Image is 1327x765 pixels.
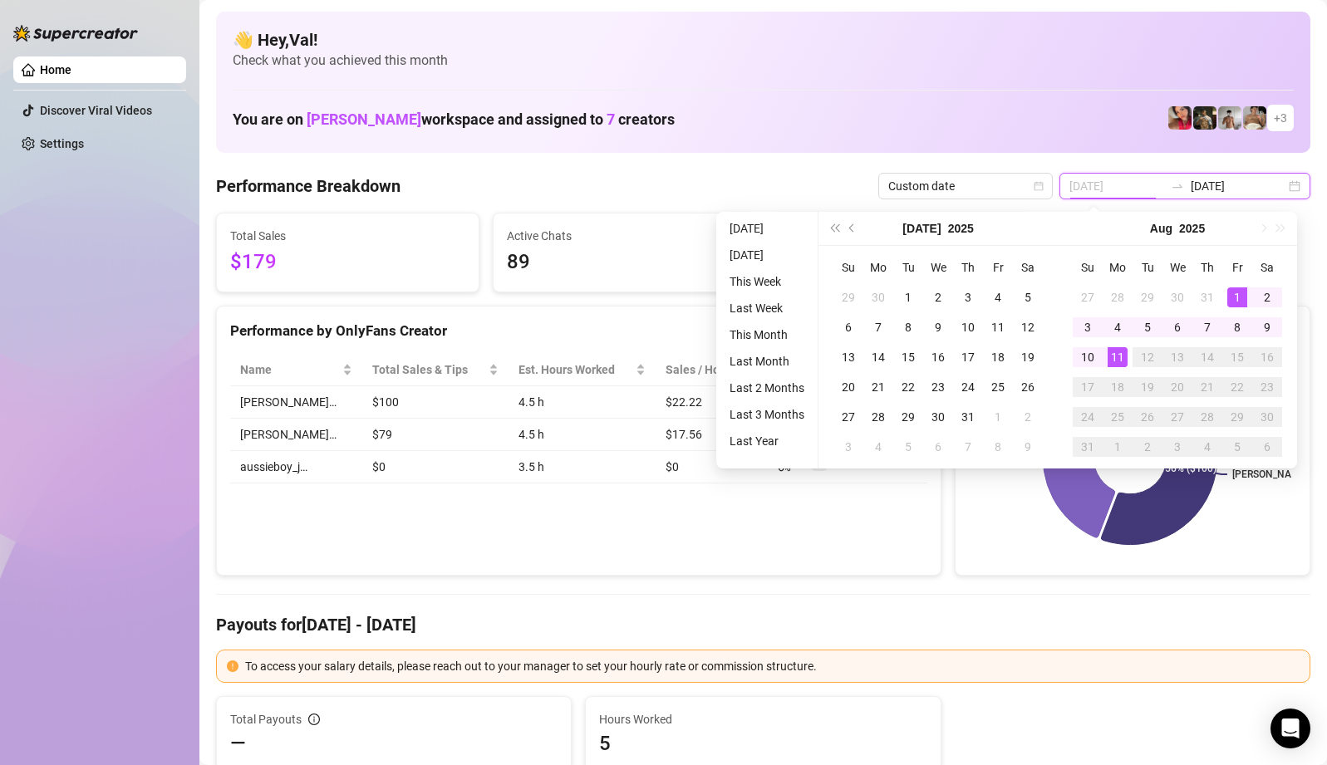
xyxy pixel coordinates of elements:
td: 2025-08-04 [1103,312,1133,342]
div: 29 [1138,287,1157,307]
td: 2025-08-19 [1133,372,1162,402]
button: Last year (Control + left) [825,212,843,245]
div: 20 [1167,377,1187,397]
td: 2025-07-29 [1133,282,1162,312]
td: 2025-08-24 [1073,402,1103,432]
div: 22 [898,377,918,397]
div: 28 [1108,287,1128,307]
td: 2025-07-28 [1103,282,1133,312]
td: 2025-07-14 [863,342,893,372]
td: 2025-08-10 [1073,342,1103,372]
td: $79 [362,419,509,451]
td: 2025-07-08 [893,312,923,342]
span: 89 [507,247,742,278]
td: 2025-07-09 [923,312,953,342]
td: 2025-08-22 [1222,372,1252,402]
td: 2025-08-16 [1252,342,1282,372]
div: Open Intercom Messenger [1270,709,1310,748]
div: 2 [1257,287,1277,307]
text: [PERSON_NAME]… [1232,469,1315,481]
div: 9 [928,317,948,337]
td: 2025-07-22 [893,372,923,402]
button: Choose a year [1179,212,1205,245]
div: 23 [1257,377,1277,397]
td: 2025-08-17 [1073,372,1103,402]
div: 5 [1227,437,1247,457]
div: 7 [958,437,978,457]
div: 9 [1257,317,1277,337]
div: 27 [1167,407,1187,427]
span: Total Payouts [230,710,302,728]
td: 2025-06-29 [833,282,863,312]
div: 10 [1078,347,1098,367]
div: 6 [838,317,858,337]
li: Last Year [723,431,811,451]
td: 2025-09-05 [1222,432,1252,462]
a: Discover Viral Videos [40,104,152,117]
td: 4.5 h [509,419,656,451]
td: aussieboy_j… [230,451,362,483]
div: 10 [958,317,978,337]
div: 1 [1227,287,1247,307]
span: info-circle [308,714,320,725]
td: 2025-07-06 [833,312,863,342]
td: 2025-09-04 [1192,432,1222,462]
td: 2025-08-02 [1252,282,1282,312]
td: 2025-07-17 [953,342,983,372]
td: 2025-08-03 [1073,312,1103,342]
td: 2025-08-26 [1133,402,1162,432]
div: 29 [1227,407,1247,427]
td: 2025-07-16 [923,342,953,372]
td: 2025-08-02 [1013,402,1043,432]
div: 17 [1078,377,1098,397]
span: 7 [607,110,615,128]
li: [DATE] [723,218,811,238]
span: Total Sales [230,227,465,245]
div: 9 [1018,437,1038,457]
td: 2025-09-06 [1252,432,1282,462]
li: Last 2 Months [723,378,811,398]
th: Sa [1252,253,1282,282]
div: 1 [1108,437,1128,457]
td: 2025-08-12 [1133,342,1162,372]
div: 1 [898,287,918,307]
div: 31 [958,407,978,427]
div: 5 [898,437,918,457]
div: 26 [1018,377,1038,397]
div: 29 [898,407,918,427]
th: We [923,253,953,282]
span: to [1171,179,1184,193]
div: 31 [1197,287,1217,307]
th: Fr [983,253,1013,282]
td: [PERSON_NAME]… [230,386,362,419]
th: Sa [1013,253,1043,282]
div: 29 [838,287,858,307]
td: 4.5 h [509,386,656,419]
td: 2025-08-06 [1162,312,1192,342]
div: 17 [958,347,978,367]
td: 2025-07-19 [1013,342,1043,372]
td: 2025-08-11 [1103,342,1133,372]
div: 28 [1197,407,1217,427]
td: 2025-07-04 [983,282,1013,312]
img: logo-BBDzfeDw.svg [13,25,138,42]
td: 2025-08-07 [1192,312,1222,342]
td: 2025-08-09 [1252,312,1282,342]
div: 15 [898,347,918,367]
td: 2025-08-23 [1252,372,1282,402]
td: $22.22 [656,386,767,419]
td: 2025-08-07 [953,432,983,462]
div: 30 [1257,407,1277,427]
td: 2025-07-20 [833,372,863,402]
td: 2025-08-09 [1013,432,1043,462]
td: 2025-08-27 [1162,402,1192,432]
div: 6 [1257,437,1277,457]
td: 2025-07-11 [983,312,1013,342]
div: 2 [928,287,948,307]
div: 30 [868,287,888,307]
span: calendar [1034,181,1044,191]
td: 2025-08-18 [1103,372,1133,402]
div: 26 [1138,407,1157,427]
div: 16 [1257,347,1277,367]
td: 2025-07-18 [983,342,1013,372]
